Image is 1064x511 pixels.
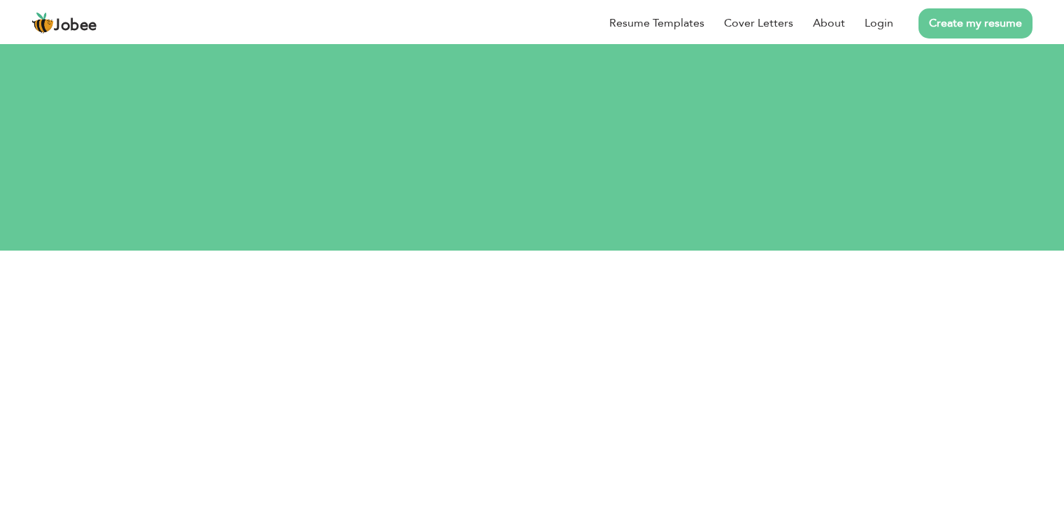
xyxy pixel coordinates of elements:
[31,12,97,34] a: Jobee
[918,8,1033,38] a: Create my resume
[31,12,54,34] img: jobee.io
[609,15,704,31] a: Resume Templates
[813,15,845,31] a: About
[724,15,793,31] a: Cover Letters
[865,15,893,31] a: Login
[54,18,97,34] span: Jobee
